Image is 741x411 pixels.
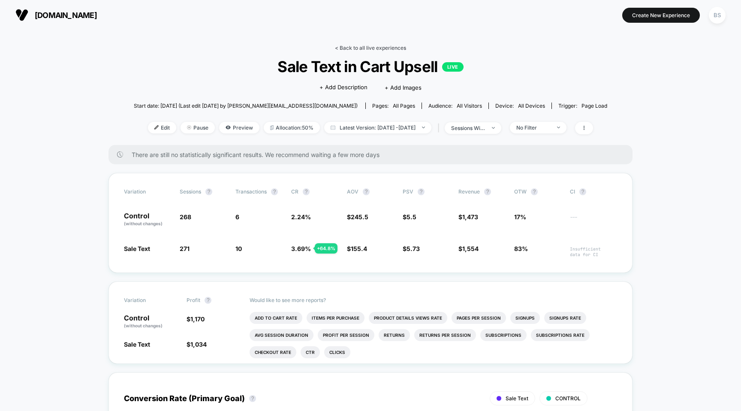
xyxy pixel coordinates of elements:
span: all pages [393,103,415,109]
span: Page Load [581,103,607,109]
p: Control [124,212,171,227]
span: Variation [124,188,171,195]
span: Edit [148,122,176,133]
span: Allocation: 50% [264,122,320,133]
div: Pages: [372,103,415,109]
span: CR [291,188,298,195]
p: Control [124,314,178,329]
li: Subscriptions [480,329,527,341]
span: $ [187,341,207,348]
li: Returns Per Session [414,329,476,341]
span: Preview [219,122,259,133]
button: ? [249,395,256,402]
li: Product Details Views Rate [369,312,447,324]
span: 3.69 % [291,245,311,252]
img: end [557,127,560,128]
button: ? [271,188,278,195]
li: Pages Per Session [452,312,506,324]
p: LIVE [442,62,464,72]
button: ? [418,188,425,195]
span: + Add Description [319,83,367,92]
li: Signups Rate [544,312,586,324]
span: 155.4 [351,245,367,252]
div: BS [709,7,726,24]
li: Add To Cart Rate [250,312,302,324]
span: 268 [180,213,191,221]
button: ? [531,188,538,195]
button: ? [205,188,212,195]
div: Trigger: [558,103,607,109]
span: | [436,122,445,134]
span: All Visitors [457,103,482,109]
span: Variation [124,297,171,304]
span: $ [347,213,368,221]
span: [DOMAIN_NAME] [35,11,97,20]
span: Pause [181,122,215,133]
span: + Add Images [385,84,422,91]
span: OTW [514,188,561,195]
span: CONTROL [555,395,581,402]
button: [DOMAIN_NAME] [13,8,99,22]
a: < Back to all live experiences [335,45,406,51]
button: ? [363,188,370,195]
span: $ [403,213,416,221]
span: 2.24 % [291,213,311,221]
span: 1,554 [462,245,479,252]
li: Subscriptions Rate [531,329,590,341]
button: Create New Experience [622,8,700,23]
span: (without changes) [124,221,163,226]
span: 271 [180,245,190,252]
button: ? [205,297,211,304]
div: No Filter [516,124,551,131]
li: Returns [379,329,410,341]
div: + 64.8 % [315,243,337,254]
button: BS [706,6,728,24]
span: 17% [514,213,526,221]
li: Ctr [301,346,320,358]
img: Visually logo [15,9,28,21]
span: Sale Text [506,395,528,402]
span: Latest Version: [DATE] - [DATE] [324,122,431,133]
span: (without changes) [124,323,163,328]
span: Sale Text in Cart Upsell [157,57,583,76]
img: end [422,127,425,128]
img: rebalance [270,125,274,130]
span: $ [403,245,420,252]
span: 1,034 [190,341,207,348]
span: --- [570,215,617,227]
img: end [187,125,191,130]
span: Transactions [235,188,267,195]
img: edit [154,125,159,130]
li: Avg Session Duration [250,329,313,341]
span: $ [458,213,478,221]
span: Sessions [180,188,201,195]
span: Start date: [DATE] (Last edit [DATE] by [PERSON_NAME][EMAIL_ADDRESS][DOMAIN_NAME]) [134,103,358,109]
span: AOV [347,188,358,195]
span: 83% [514,245,528,252]
span: PSV [403,188,413,195]
img: calendar [331,125,335,130]
span: $ [347,245,367,252]
p: Would like to see more reports? [250,297,617,303]
span: Insufficient data for CI [570,246,617,257]
div: sessions with impression [451,125,485,131]
span: 10 [235,245,242,252]
span: There are still no statistically significant results. We recommend waiting a few more days [132,151,615,158]
span: $ [458,245,479,252]
span: 5.5 [407,213,416,221]
button: ? [303,188,310,195]
li: Profit Per Session [318,329,374,341]
div: Audience: [428,103,482,109]
span: 5.73 [407,245,420,252]
span: 6 [235,213,239,221]
span: 245.5 [351,213,368,221]
span: $ [187,315,205,323]
li: Clicks [324,346,350,358]
span: all devices [518,103,545,109]
li: Signups [510,312,540,324]
span: Profit [187,297,200,303]
span: Revenue [458,188,480,195]
li: Checkout Rate [250,346,296,358]
li: Items Per Purchase [307,312,364,324]
span: 1,473 [462,213,478,221]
